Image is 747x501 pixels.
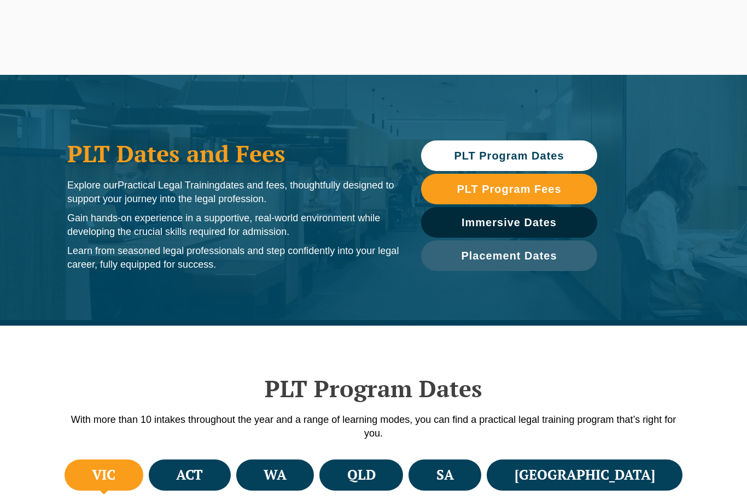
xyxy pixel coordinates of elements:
[67,179,399,206] p: Explore our dates and fees, thoughtfully designed to support your journey into the legal profession.
[462,217,557,228] span: Immersive Dates
[62,375,685,402] h2: PLT Program Dates
[67,211,399,239] p: Gain hands-on experience in a supportive, real-world environment while developing the crucial ski...
[118,180,220,191] span: Practical Legal Training
[67,140,399,167] h1: PLT Dates and Fees
[264,466,287,484] h4: WA
[421,140,597,171] a: PLT Program Dates
[176,466,203,484] h4: ACT
[515,466,655,484] h4: [GEOGRAPHIC_DATA]
[421,207,597,238] a: Immersive Dates
[67,244,399,272] p: Learn from seasoned legal professionals and step confidently into your legal career, fully equipp...
[461,250,557,261] span: Placement Dates
[457,184,561,194] span: PLT Program Fees
[421,174,597,204] a: PLT Program Fees
[436,466,454,484] h4: SA
[92,466,115,484] h4: VIC
[62,413,685,440] p: With more than 10 intakes throughout the year and a range of learning modes, you can find a pract...
[454,150,564,161] span: PLT Program Dates
[347,466,376,484] h4: QLD
[421,240,597,271] a: Placement Dates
